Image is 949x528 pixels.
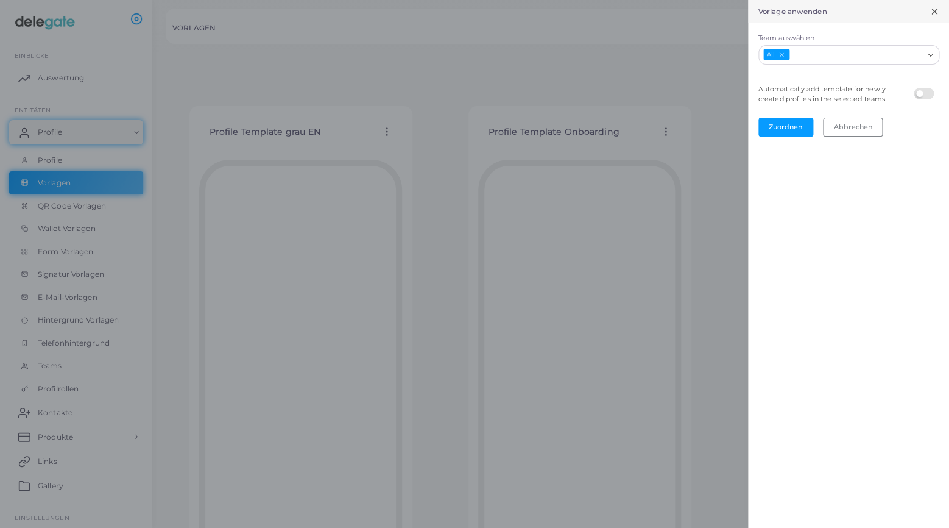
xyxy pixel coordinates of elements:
span: All [763,49,789,60]
h5: Vorlage anwenden [758,7,827,16]
button: Deselect All [777,51,786,59]
label: Team auswählen [758,34,939,43]
legend: Automatically add template for newly created profiles in the selected teams [755,81,911,108]
input: Search for option [791,48,923,62]
button: Zuordnen [758,118,813,136]
button: Abbrechen [823,118,883,136]
div: Search for option [758,45,939,65]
